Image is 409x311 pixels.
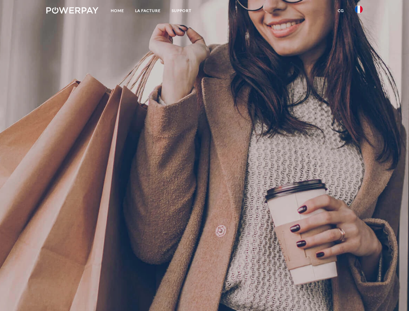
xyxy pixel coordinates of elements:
[166,5,197,17] a: Support
[130,5,166,17] a: LA FACTURE
[355,6,363,13] img: fr
[46,7,98,14] img: logo-powerpay-white.svg
[105,5,130,17] a: Home
[332,5,349,17] a: CG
